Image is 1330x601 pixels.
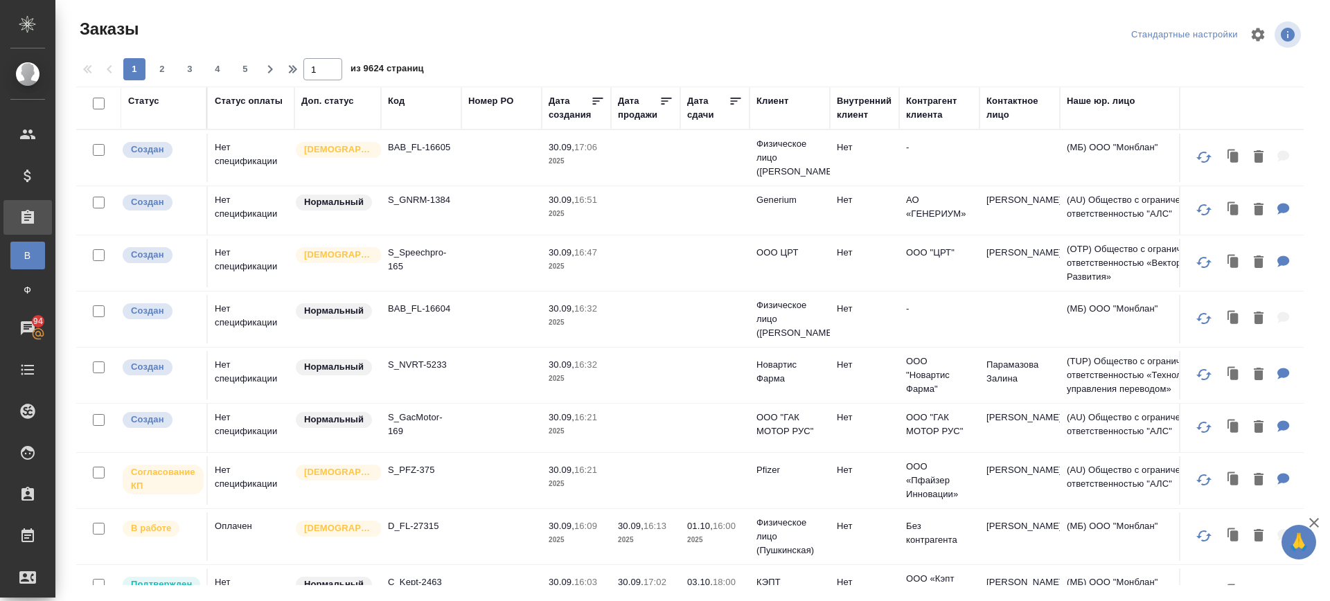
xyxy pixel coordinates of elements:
span: Настроить таблицу [1241,18,1275,51]
button: Удалить [1247,305,1270,333]
button: Удалить [1247,413,1270,442]
p: 16:00 [713,521,736,531]
p: ООО "ГАК МОТОР РУС" [906,411,973,438]
p: 16:09 [574,521,597,531]
div: Статус по умолчанию для стандартных заказов [294,575,374,594]
button: Удалить [1247,466,1270,494]
td: Нет спецификации [208,239,294,287]
div: Выставляется автоматически при создании заказа [121,411,199,429]
span: из 9624 страниц [351,60,424,80]
button: Удалить [1247,249,1270,277]
button: Обновить [1187,358,1221,391]
p: Нет [837,411,892,424]
p: Нормальный [304,360,364,374]
td: (МБ) ООО "Монблан" [1060,134,1226,182]
p: 2025 [549,424,604,438]
div: Статус по умолчанию для стандартных заказов [294,302,374,321]
span: 5 [234,62,256,76]
td: Нет спецификации [208,186,294,235]
td: (МБ) ООО "Монблан" [1060,295,1226,343]
button: Клонировать [1221,466,1247,494]
p: 16:32 [574,359,597,370]
p: OOO ЦРТ [756,246,823,260]
p: - [906,141,973,154]
div: Код [388,94,405,108]
p: В работе [131,521,171,535]
button: Обновить [1187,463,1221,496]
button: Клонировать [1221,196,1247,224]
button: Обновить [1187,193,1221,226]
div: Контактное лицо [986,94,1053,122]
p: S_GNRM-1384 [388,193,454,207]
td: Нет спецификации [208,351,294,400]
p: 2025 [549,260,604,273]
p: 30.09, [549,142,574,152]
p: Создан [131,413,164,427]
div: Наше юр. лицо [1067,94,1135,108]
p: 2025 [549,477,604,491]
button: 4 [206,58,229,80]
div: Выставляется автоматически для первых 3 заказов нового контактного лица. Особое внимание [294,463,374,482]
button: Клонировать [1221,361,1247,389]
p: S_NVRT-5233 [388,358,454,372]
button: 2 [151,58,173,80]
p: Нет [837,519,892,533]
p: 30.09, [549,195,574,205]
p: 30.09, [618,521,644,531]
p: Подтвержден [131,577,192,591]
td: [PERSON_NAME] [979,512,1060,561]
p: Generium [756,193,823,207]
div: Доп. статус [301,94,354,108]
span: Заказы [76,18,139,40]
p: 16:21 [574,465,597,475]
p: S_GacMotor-169 [388,411,454,438]
div: Статус [128,94,159,108]
td: Оплачен [208,512,294,561]
p: 2025 [687,533,743,547]
div: Статус по умолчанию для стандартных заказов [294,193,374,212]
p: Создан [131,195,164,209]
div: split button [1128,24,1241,46]
div: Статус по умолчанию для стандартных заказов [294,358,374,377]
p: Нет [837,358,892,372]
p: S_Speechpro-165 [388,246,454,273]
p: Физическое лицо ([PERSON_NAME]) [756,137,823,179]
p: 30.09, [618,577,644,587]
td: (МБ) ООО "Монблан" [1060,512,1226,561]
p: 17:06 [574,142,597,152]
button: Клонировать [1221,413,1247,442]
div: Выставляется автоматически для первых 3 заказов нового контактного лица. Особое внимание [294,246,374,264]
p: 2025 [549,533,604,547]
p: 16:21 [574,412,597,422]
p: 30.09, [549,412,574,422]
div: Дата создания [549,94,591,122]
td: (AU) Общество с ограниченной ответственностью "АЛС" [1060,456,1226,505]
p: Создан [131,304,164,318]
p: 2025 [549,154,604,168]
p: 01.10, [687,521,713,531]
div: Контрагент клиента [906,94,973,122]
span: 2 [151,62,173,76]
div: Дата сдачи [687,94,729,122]
p: 30.09, [549,359,574,370]
span: 🙏 [1287,528,1311,557]
p: BAB_FL-16604 [388,302,454,316]
div: Выставляет ПМ после принятия заказа от КМа [121,519,199,538]
p: Новартис Фарма [756,358,823,386]
button: Клонировать [1221,249,1247,277]
p: 16:32 [574,303,597,314]
span: 94 [25,314,51,328]
p: Нормальный [304,413,364,427]
button: 3 [179,58,201,80]
p: 16:51 [574,195,597,205]
button: Обновить [1187,519,1221,553]
p: 2025 [549,316,604,330]
p: Создан [131,248,164,262]
p: C_Kept-2463 [388,575,454,589]
span: Ф [17,283,38,297]
button: Удалить [1247,196,1270,224]
p: Нет [837,141,892,154]
button: 🙏 [1282,525,1316,559]
td: (OTP) Общество с ограниченной ответственностью «Вектор Развития» [1060,235,1226,291]
p: Нормальный [304,195,364,209]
